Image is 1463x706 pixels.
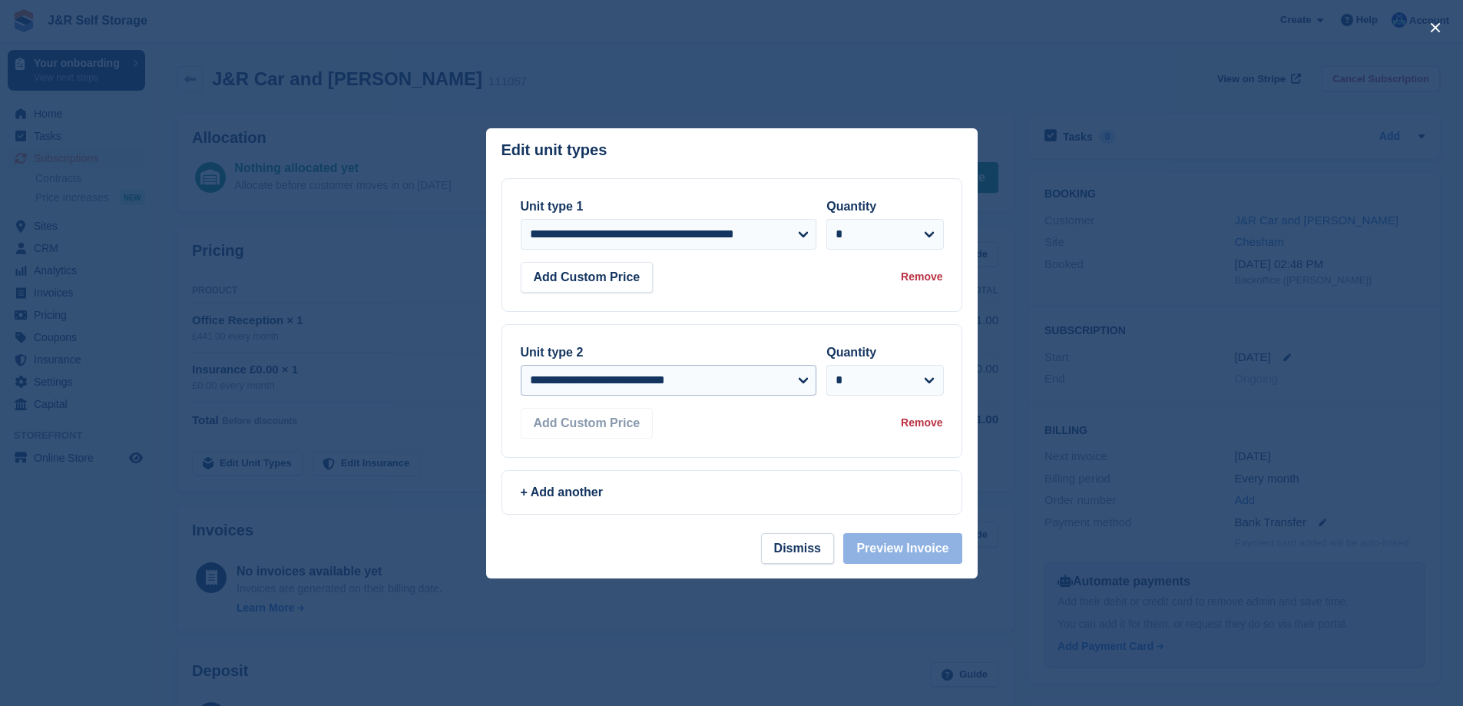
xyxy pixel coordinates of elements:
label: Quantity [826,346,876,359]
p: Edit unit types [501,141,607,159]
a: + Add another [501,470,962,515]
div: Remove [901,269,942,285]
button: Dismiss [761,533,834,564]
label: Unit type 2 [521,346,584,359]
label: Unit type 1 [521,200,584,213]
button: Add Custom Price [521,408,654,439]
div: Remove [901,415,942,431]
button: close [1423,15,1448,40]
button: Preview Invoice [843,533,962,564]
button: Add Custom Price [521,262,654,293]
label: Quantity [826,200,876,213]
div: + Add another [521,483,943,502]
